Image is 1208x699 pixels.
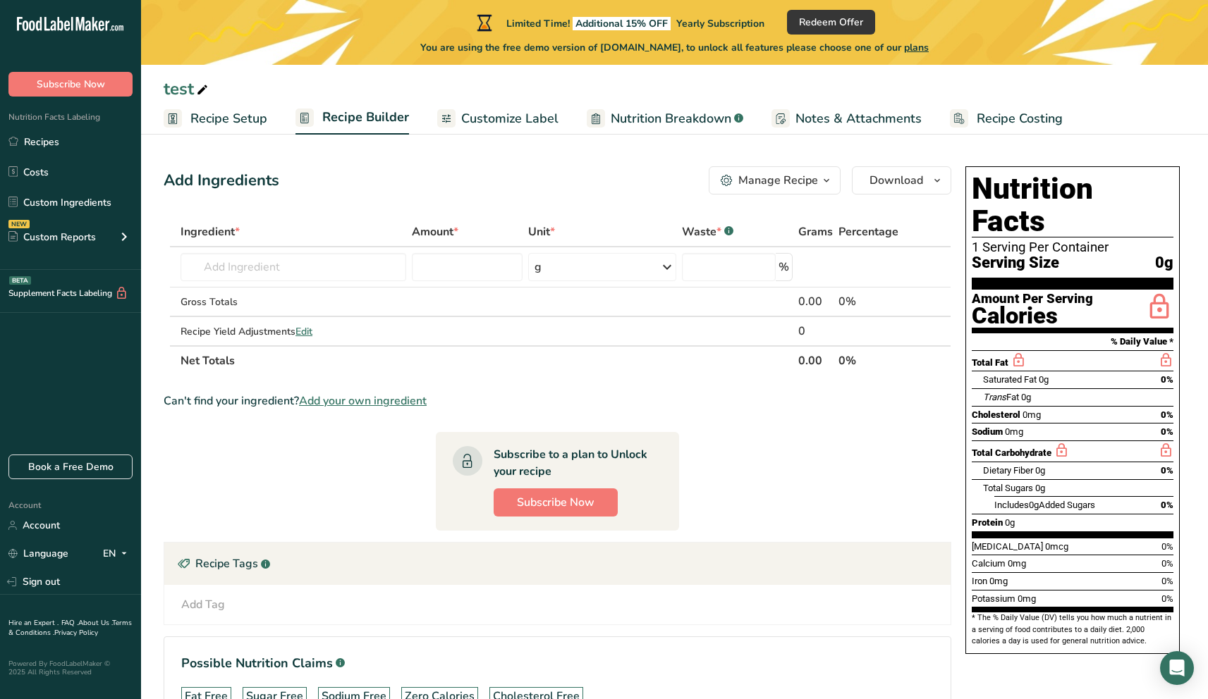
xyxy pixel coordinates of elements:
[771,103,922,135] a: Notes & Attachments
[181,253,406,281] input: Add Ingredient
[972,612,1173,647] section: * The % Daily Value (DV) tells you how much a nutrient in a serving of food contributes to a dail...
[1021,392,1031,402] span: 0g
[795,345,836,375] th: 0.00
[295,325,312,338] span: Edit
[977,109,1063,128] span: Recipe Costing
[178,345,795,375] th: Net Totals
[494,488,618,516] button: Subscribe Now
[795,109,922,128] span: Notes & Attachments
[799,15,863,30] span: Redeem Offer
[611,109,731,128] span: Nutrition Breakdown
[738,172,818,189] div: Manage Recipe
[181,596,225,613] div: Add Tag
[972,409,1020,420] span: Cholesterol
[972,426,1003,437] span: Sodium
[61,618,78,628] a: FAQ .
[1160,651,1194,685] div: Open Intercom Messenger
[1045,541,1068,552] span: 0mcg
[1161,541,1173,552] span: 0%
[573,17,671,30] span: Additional 15% OFF
[535,259,542,276] div: g
[103,545,133,562] div: EN
[494,446,651,480] div: Subscribe to a plan to Unlock your recipe
[8,72,133,97] button: Subscribe Now
[181,324,406,339] div: Recipe Yield Adjustments
[181,223,240,240] span: Ingredient
[8,618,59,628] a: Hire an Expert .
[437,103,559,135] a: Customize Label
[676,17,764,30] span: Yearly Subscription
[972,541,1043,552] span: [MEDICAL_DATA]
[587,103,743,135] a: Nutrition Breakdown
[972,593,1015,604] span: Potassium
[1161,374,1173,385] span: 0%
[904,41,929,54] span: plans
[1039,374,1049,385] span: 0g
[972,306,1093,326] div: Calories
[798,323,833,340] div: 0
[1035,465,1045,476] span: 0g
[412,223,458,240] span: Amount
[8,220,30,228] div: NEW
[164,76,211,101] div: test
[1161,576,1173,586] span: 0%
[37,77,105,92] span: Subscribe Now
[838,293,911,310] div: 0%
[972,447,1051,458] span: Total Carbohydrate
[164,103,267,135] a: Recipe Setup
[787,10,875,35] button: Redeem Offer
[8,230,96,245] div: Custom Reports
[1161,593,1173,604] span: 0%
[983,374,1037,385] span: Saturated Fat
[972,254,1059,272] span: Serving Size
[1161,409,1173,420] span: 0%
[1018,593,1036,604] span: 0mg
[517,494,594,511] span: Subscribe Now
[420,40,929,55] span: You are using the free demo version of [DOMAIN_NAME], to unlock all features please choose one of...
[461,109,559,128] span: Customize Label
[972,558,1006,569] span: Calcium
[8,454,133,479] a: Book a Free Demo
[972,517,1003,528] span: Protein
[950,103,1063,135] a: Recipe Costing
[54,628,98,638] a: Privacy Policy
[1029,500,1039,510] span: 0g
[682,223,733,240] div: Waste
[983,483,1033,493] span: Total Sugars
[8,618,132,638] a: Terms & Conditions .
[870,172,923,189] span: Download
[972,333,1173,350] section: % Daily Value *
[838,223,898,240] span: Percentage
[164,392,951,409] div: Can't find your ingredient?
[528,223,555,240] span: Unit
[798,293,833,310] div: 0.00
[972,357,1008,368] span: Total Fat
[798,223,833,240] span: Grams
[1161,426,1173,437] span: 0%
[972,292,1093,306] div: Amount Per Serving
[1005,426,1023,437] span: 0mg
[983,392,1019,402] span: Fat
[8,660,133,676] div: Powered By FoodLabelMaker © 2025 All Rights Reserved
[164,169,279,192] div: Add Ingredients
[8,541,68,566] a: Language
[1008,558,1026,569] span: 0mg
[1161,500,1173,510] span: 0%
[709,166,841,194] button: Manage Recipe
[1005,517,1015,528] span: 0g
[190,109,267,128] span: Recipe Setup
[972,173,1173,237] h1: Nutrition Facts
[164,543,951,585] div: Recipe Tags
[1155,254,1173,272] span: 0g
[1161,465,1173,476] span: 0%
[299,392,427,409] span: Add your own ingredient
[983,465,1033,476] span: Dietary Fiber
[181,654,934,673] h1: Possible Nutrition Claims
[989,576,1008,586] span: 0mg
[1023,409,1041,420] span: 0mg
[836,345,914,375] th: 0%
[322,108,409,127] span: Recipe Builder
[972,240,1173,254] div: 1 Serving Per Container
[1035,483,1045,493] span: 0g
[983,392,1006,402] i: Trans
